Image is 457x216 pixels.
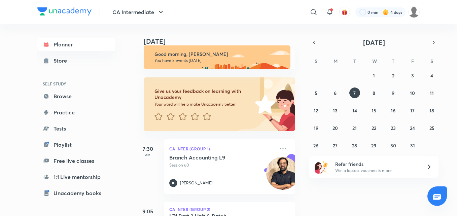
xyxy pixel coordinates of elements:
button: [DATE] [319,38,429,47]
button: October 18, 2025 [426,105,437,116]
p: CA Inter (Group 2) [169,207,290,211]
button: October 31, 2025 [407,140,418,151]
button: October 10, 2025 [407,87,418,98]
abbr: Saturday [430,58,433,64]
div: Store [54,57,71,65]
button: October 13, 2025 [330,105,341,116]
abbr: October 4, 2025 [430,72,433,79]
a: Company Logo [37,7,92,17]
abbr: October 21, 2025 [352,125,357,131]
p: AM [134,153,161,157]
a: Free live classes [37,154,115,168]
abbr: October 31, 2025 [410,142,415,149]
p: CA Inter (Group 1) [169,145,275,153]
abbr: October 12, 2025 [314,107,318,114]
h4: [DATE] [144,37,302,45]
p: Win a laptop, vouchers & more [335,168,418,174]
a: Tests [37,122,115,135]
img: feedback_image [232,77,295,131]
abbr: October 8, 2025 [373,90,375,96]
abbr: October 16, 2025 [391,107,395,114]
abbr: Thursday [392,58,394,64]
button: October 11, 2025 [426,87,437,98]
abbr: October 22, 2025 [372,125,376,131]
button: October 17, 2025 [407,105,418,116]
abbr: October 19, 2025 [314,125,318,131]
button: October 27, 2025 [330,140,341,151]
a: Playlist [37,138,115,151]
abbr: October 23, 2025 [391,125,396,131]
abbr: Wednesday [372,58,377,64]
abbr: October 15, 2025 [372,107,376,114]
a: Unacademy books [37,186,115,200]
abbr: October 10, 2025 [410,90,415,96]
button: October 4, 2025 [426,70,437,81]
abbr: October 6, 2025 [334,90,337,96]
h5: Branch Accounting L9 [169,154,253,161]
abbr: October 2, 2025 [392,72,394,79]
button: October 20, 2025 [330,122,341,133]
img: streak [382,9,389,15]
button: October 24, 2025 [407,122,418,133]
abbr: October 24, 2025 [410,125,415,131]
span: [DATE] [363,38,385,47]
button: October 25, 2025 [426,122,437,133]
button: October 21, 2025 [349,122,360,133]
abbr: October 7, 2025 [353,90,356,96]
button: October 2, 2025 [388,70,398,81]
p: Your word will help make Unacademy better [154,102,253,107]
button: CA Intermediate [108,5,169,19]
abbr: October 27, 2025 [333,142,338,149]
button: October 9, 2025 [388,87,398,98]
abbr: October 26, 2025 [313,142,318,149]
abbr: October 13, 2025 [333,107,338,114]
p: You have 5 events [DATE] [154,58,284,63]
abbr: October 14, 2025 [352,107,357,114]
h5: 9:05 [134,207,161,215]
abbr: October 29, 2025 [371,142,376,149]
button: October 6, 2025 [330,87,341,98]
button: avatar [339,7,350,17]
p: [PERSON_NAME] [180,180,213,186]
h6: Refer friends [335,160,418,168]
button: October 1, 2025 [368,70,379,81]
abbr: October 9, 2025 [392,90,394,96]
abbr: October 30, 2025 [390,142,396,149]
h5: 7:30 [134,145,161,153]
abbr: October 28, 2025 [352,142,357,149]
button: October 8, 2025 [368,87,379,98]
button: October 12, 2025 [311,105,321,116]
img: referral [315,160,328,174]
h6: SELF STUDY [37,78,115,89]
abbr: Monday [333,58,338,64]
a: 1:1 Live mentorship [37,170,115,184]
img: morning [144,45,290,69]
abbr: October 5, 2025 [315,90,317,96]
p: Session 60 [169,162,275,168]
h6: Give us your feedback on learning with Unacademy [154,88,253,100]
a: Practice [37,106,115,119]
button: October 5, 2025 [311,87,321,98]
abbr: October 11, 2025 [430,90,434,96]
button: October 23, 2025 [388,122,398,133]
button: October 14, 2025 [349,105,360,116]
abbr: Sunday [315,58,317,64]
abbr: October 18, 2025 [429,107,434,114]
button: October 16, 2025 [388,105,398,116]
button: October 3, 2025 [407,70,418,81]
button: October 7, 2025 [349,87,360,98]
abbr: Friday [411,58,414,64]
button: October 26, 2025 [311,140,321,151]
img: Company Logo [37,7,92,15]
abbr: October 20, 2025 [332,125,338,131]
abbr: October 3, 2025 [411,72,414,79]
img: Shikha kumari [408,6,420,18]
a: Planner [37,38,115,51]
button: October 22, 2025 [368,122,379,133]
abbr: October 17, 2025 [410,107,415,114]
abbr: October 25, 2025 [429,125,434,131]
a: Browse [37,89,115,103]
abbr: October 1, 2025 [373,72,375,79]
abbr: Tuesday [353,58,356,64]
button: October 15, 2025 [368,105,379,116]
